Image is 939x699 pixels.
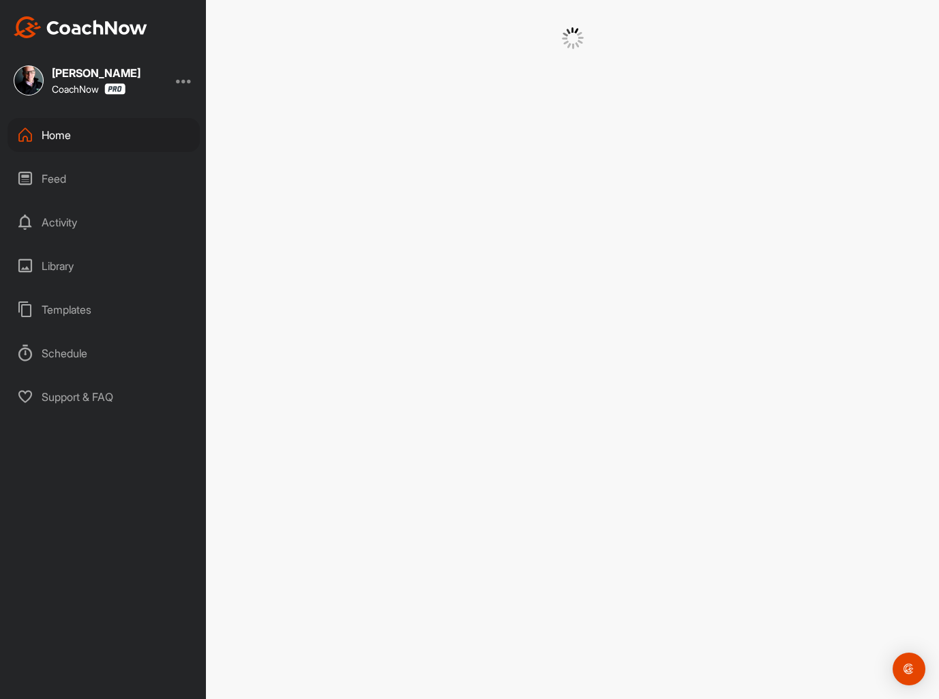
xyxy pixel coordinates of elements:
[14,65,44,95] img: square_d7b6dd5b2d8b6df5777e39d7bdd614c0.jpg
[52,83,125,95] div: CoachNow
[8,249,200,283] div: Library
[8,336,200,370] div: Schedule
[8,380,200,414] div: Support & FAQ
[893,653,925,685] div: Open Intercom Messenger
[8,293,200,327] div: Templates
[562,27,584,49] img: G6gVgL6ErOh57ABN0eRmCEwV0I4iEi4d8EwaPGI0tHgoAbU4EAHFLEQAh+QQFCgALACwIAA4AGAASAAAEbHDJSesaOCdk+8xg...
[14,16,147,38] img: CoachNow
[8,162,200,196] div: Feed
[8,118,200,152] div: Home
[104,83,125,95] img: CoachNow Pro
[8,205,200,239] div: Activity
[52,68,140,78] div: [PERSON_NAME]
